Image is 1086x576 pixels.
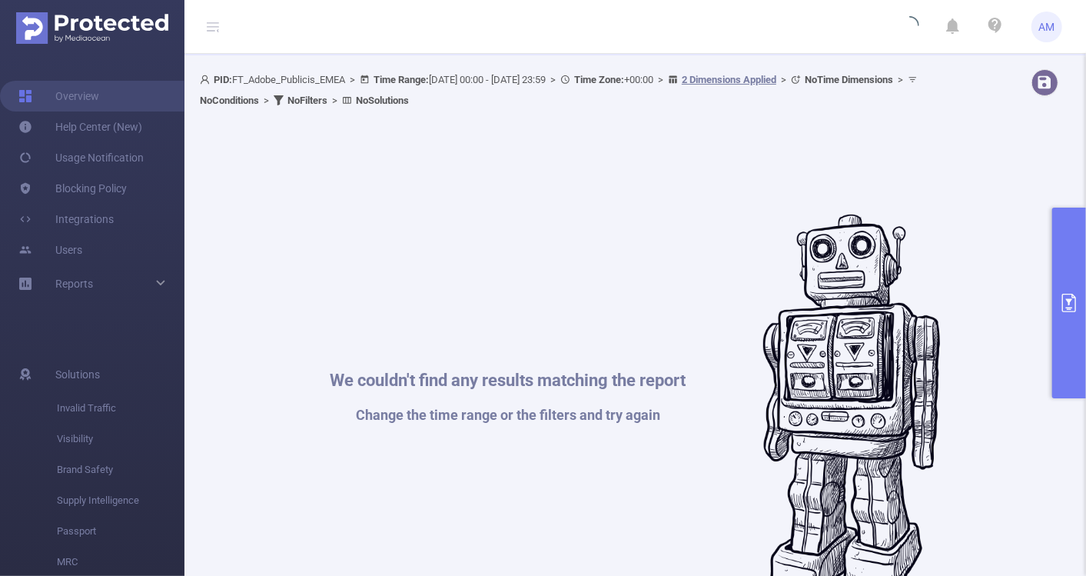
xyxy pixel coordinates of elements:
i: icon: user [200,75,214,85]
span: > [327,95,342,106]
span: FT_Adobe_Publicis_EMEA [DATE] 00:00 - [DATE] 23:59 +00:00 [200,74,922,106]
span: > [345,74,360,85]
b: Time Zone: [574,74,624,85]
b: No Solutions [356,95,409,106]
span: AM [1039,12,1055,42]
a: Reports [55,268,93,299]
i: icon: loading [901,16,919,38]
span: > [893,74,908,85]
h1: We couldn't find any results matching the report [330,372,686,389]
a: Overview [18,81,99,112]
img: Protected Media [16,12,168,44]
a: Users [18,235,82,265]
b: Time Range: [374,74,429,85]
b: PID: [214,74,232,85]
span: > [653,74,668,85]
span: > [776,74,791,85]
span: Invalid Traffic [57,393,184,424]
u: 2 Dimensions Applied [682,74,776,85]
b: No Conditions [200,95,259,106]
a: Blocking Policy [18,173,127,204]
a: Help Center (New) [18,112,142,142]
span: > [259,95,274,106]
b: No Filters [287,95,327,106]
span: > [546,74,560,85]
span: Visibility [57,424,184,454]
a: Integrations [18,204,114,235]
span: Brand Safety [57,454,184,485]
a: Usage Notification [18,142,144,173]
h1: Change the time range or the filters and try again [330,408,686,422]
span: Reports [55,278,93,290]
b: No Time Dimensions [805,74,893,85]
span: Solutions [55,359,100,390]
span: Passport [57,516,184,547]
span: Supply Intelligence [57,485,184,516]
